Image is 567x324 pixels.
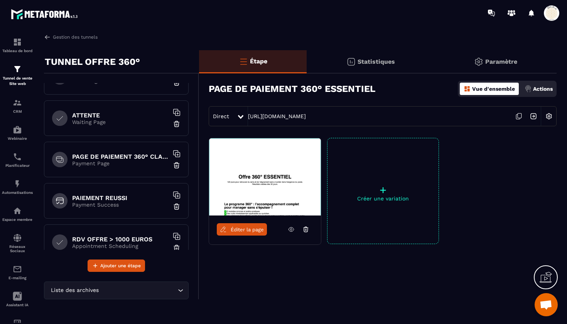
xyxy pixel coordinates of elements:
[44,34,98,41] a: Gestion des tunnels
[526,109,541,124] img: arrow-next.bcc2205e.svg
[2,59,33,92] a: formationformationTunnel de vente Site web
[239,57,248,66] img: bars-o.4a397970.svg
[2,109,33,114] p: CRM
[173,244,181,252] img: trash
[2,119,33,146] a: automationsautomationsWebinaire
[72,153,169,160] h6: PAGE DE PAIEMENT 360° CLASSIQUE
[358,58,395,65] p: Statistiques
[2,217,33,222] p: Espace membre
[472,86,515,92] p: Vue d'ensemble
[2,146,33,173] a: schedulerschedulerPlanificateur
[72,112,169,119] h6: ATTENTE
[327,195,439,202] p: Créer une variation
[2,259,33,286] a: emailemailE-mailing
[173,161,181,169] img: trash
[2,276,33,280] p: E-mailing
[2,286,33,313] a: Assistant IA
[248,113,306,119] a: [URL][DOMAIN_NAME]
[2,32,33,59] a: formationformationTableau de bord
[11,7,80,21] img: logo
[346,57,356,66] img: stats.20deebd0.svg
[485,58,517,65] p: Paramètre
[13,152,22,161] img: scheduler
[13,37,22,47] img: formation
[535,293,558,316] div: Ouvrir le chat
[250,58,267,65] p: Étape
[13,206,22,215] img: automations
[474,57,483,66] img: setting-gr.5f69749f.svg
[13,64,22,74] img: formation
[13,98,22,107] img: formation
[533,86,553,92] p: Actions
[13,265,22,274] img: email
[209,138,321,215] img: image
[327,185,439,195] p: +
[2,200,33,227] a: automationsautomationsEspace membre
[72,194,169,202] h6: PAIEMENT REUSSI
[2,227,33,259] a: social-networksocial-networkRéseaux Sociaux
[88,260,145,272] button: Ajouter une étape
[72,78,169,84] p: Sales Page
[72,236,169,243] h6: RDV OFFRE > 1000 EUROS
[72,119,169,125] p: Waiting Page
[173,203,181,210] img: trash
[72,202,169,208] p: Payment Success
[100,262,141,270] span: Ajouter une étape
[231,227,264,232] span: Éditer la page
[542,109,556,124] img: setting-w.858f3a88.svg
[2,244,33,253] p: Réseaux Sociaux
[2,76,33,87] p: Tunnel de vente Site web
[13,125,22,134] img: automations
[100,286,176,295] input: Search for option
[2,163,33,168] p: Planificateur
[13,179,22,188] img: automations
[2,190,33,195] p: Automatisations
[2,92,33,119] a: formationformationCRM
[44,34,51,41] img: arrow
[2,303,33,307] p: Assistant IA
[217,223,267,236] a: Éditer la page
[213,113,229,119] span: Direct
[72,160,169,166] p: Payment Page
[2,49,33,53] p: Tableau de bord
[44,282,189,299] div: Search for option
[13,233,22,243] img: social-network
[209,83,375,94] h3: PAGE DE PAIEMENT 360° ESSENTIEL
[525,85,532,92] img: actions.d6e523a2.png
[464,85,471,92] img: dashboard-orange.40269519.svg
[173,120,181,128] img: trash
[45,54,140,70] p: TUNNEL OFFRE 360°
[49,286,100,295] span: Liste des archives
[72,243,169,249] p: Appointment Scheduling
[2,136,33,141] p: Webinaire
[2,173,33,200] a: automationsautomationsAutomatisations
